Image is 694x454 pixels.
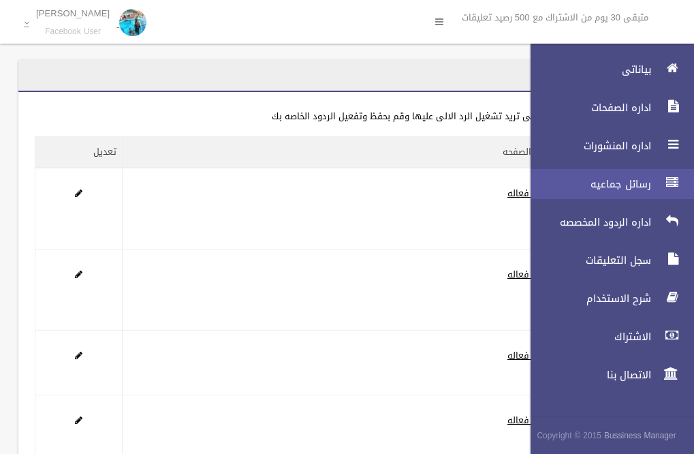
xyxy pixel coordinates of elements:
a: سجل التعليقات [519,245,694,275]
a: الاشتراك [519,322,694,352]
a: شرح الاستخدام [519,284,694,314]
a: اداره المنشورات [519,131,694,161]
a: Edit [75,347,82,364]
strong: Bussiness Manager [604,428,676,443]
div: اضغط على الصفحه التى تريد تشغيل الرد الالى عليها وقم بحفظ وتفعيل الردود الخاصه بك [35,108,616,125]
a: غير فعاله [507,185,543,202]
span: اداره الردود المخصصه [519,215,655,229]
a: بياناتى [519,55,694,85]
span: الاشتراك [519,330,655,344]
p: [PERSON_NAME] [36,8,110,18]
span: سجل التعليقات [519,254,655,267]
span: الاتصال بنا [519,368,655,382]
a: اداره الردود المخصصه [519,207,694,237]
th: تعديل [35,137,123,168]
th: حاله الصفحه [122,137,556,168]
a: Edit [75,412,82,429]
span: رسائل جماعيه [519,177,655,191]
small: Facebook User [36,27,110,37]
span: Copyright © 2015 [537,428,601,443]
a: Edit [75,185,82,202]
span: شرح الاستخدام [519,292,655,305]
span: اداره المنشورات [519,139,655,153]
a: غير فعاله [507,266,543,283]
a: رسائل جماعيه [519,169,694,199]
a: اداره الصفحات [519,93,694,123]
a: غير فعاله [507,412,543,429]
a: غير فعاله [507,347,543,364]
span: اداره الصفحات [519,101,655,115]
a: Edit [75,266,82,283]
a: الاتصال بنا [519,360,694,390]
span: بياناتى [519,63,655,76]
